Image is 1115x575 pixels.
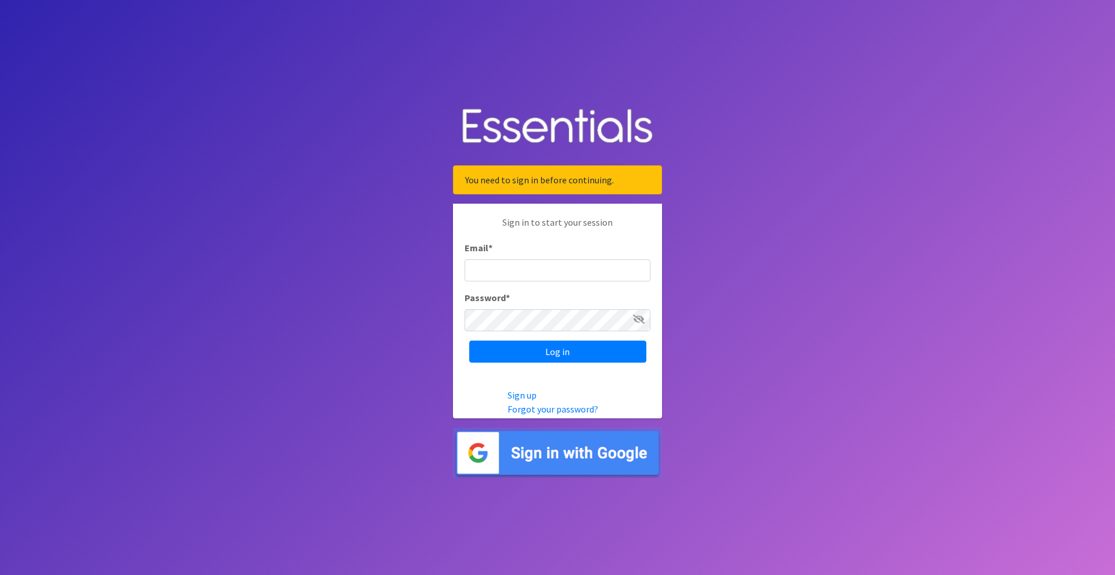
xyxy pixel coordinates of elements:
img: Sign in with Google [453,428,662,478]
abbr: required [506,292,510,303]
label: Email [465,241,492,255]
img: Human Essentials [453,97,662,157]
div: You need to sign in before continuing. [453,165,662,194]
p: Sign in to start your session [465,215,650,241]
input: Log in [469,341,646,363]
label: Password [465,291,510,305]
a: Forgot your password? [508,403,598,415]
abbr: required [488,242,492,254]
a: Sign up [508,389,537,401]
